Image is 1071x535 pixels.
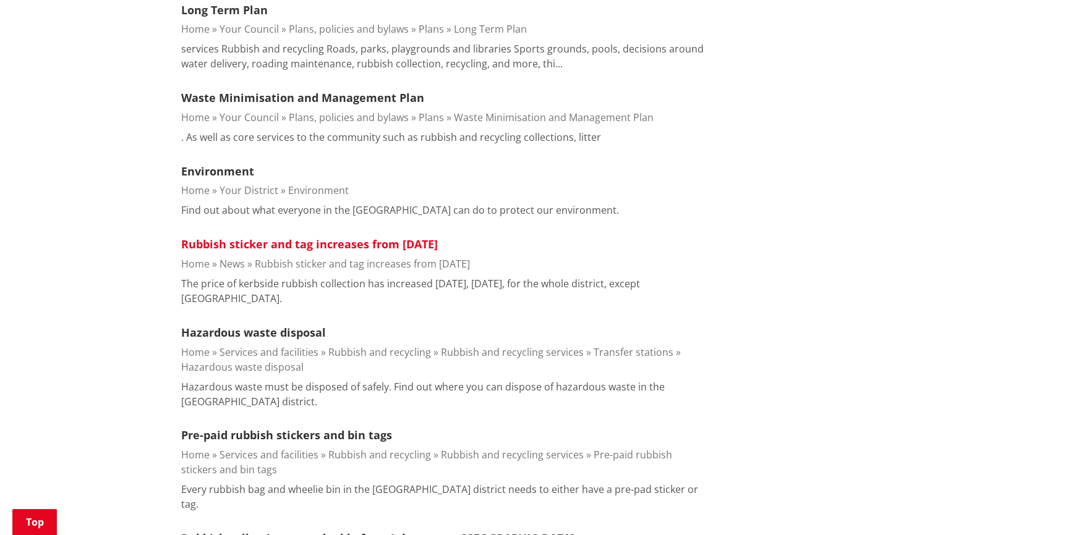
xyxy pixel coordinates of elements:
a: Pre-paid rubbish stickers and bin tags [181,428,392,442]
a: Transfer stations [594,345,673,359]
a: Home [181,345,210,359]
a: Home [181,22,210,36]
a: News [220,257,245,271]
a: Home [181,448,210,461]
a: Rubbish and recycling services [441,448,584,461]
a: Plans [419,111,444,124]
a: Long Term Plan [454,22,527,36]
a: Rubbish sticker and tag increases from [DATE] [255,257,470,271]
p: Hazardous waste must be disposed of safely. Find out where you can dispose of hazardous waste in ... [181,379,708,409]
a: Rubbish and recycling [328,345,431,359]
a: Services and facilities [220,345,318,359]
a: Your Council [220,111,279,124]
p: services Rubbish and recycling Roads, parks, playgrounds and libraries Sports grounds, pools, dec... [181,41,708,71]
p: Every rubbish bag and wheelie bin in the [GEOGRAPHIC_DATA] district needs to either have a pre-pa... [181,482,708,512]
p: The price of kerbside rubbish collection has increased [DATE], [DATE], for the whole district, ex... [181,276,708,306]
a: Environment [181,164,254,179]
a: Your District [220,183,278,197]
a: Waste Minimisation and Management Plan [181,90,424,105]
a: Home [181,111,210,124]
p: Find out about what everyone in the [GEOGRAPHIC_DATA] can do to protect our environment. [181,203,619,217]
a: Rubbish sticker and tag increases from [DATE] [181,237,438,251]
a: Rubbish and recycling services [441,345,584,359]
a: Hazardous waste disposal [181,360,304,374]
a: Home [181,183,210,197]
a: Your Council [220,22,279,36]
p: . As well as core services to the community such as rubbish and recycling collections, litter [181,130,601,145]
a: Long Term Plan [181,2,268,17]
a: Plans [419,22,444,36]
a: Home [181,257,210,271]
a: Top [12,509,57,535]
a: Pre-paid rubbish stickers and bin tags [181,448,672,476]
a: Plans, policies and bylaws [289,22,409,36]
a: Waste Minimisation and Management Plan [454,111,654,124]
a: Environment [288,183,349,197]
a: Hazardous waste disposal [181,325,326,340]
a: Plans, policies and bylaws [289,111,409,124]
iframe: Messenger Launcher [1014,483,1059,528]
a: Services and facilities [220,448,318,461]
a: Rubbish and recycling [328,448,431,461]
